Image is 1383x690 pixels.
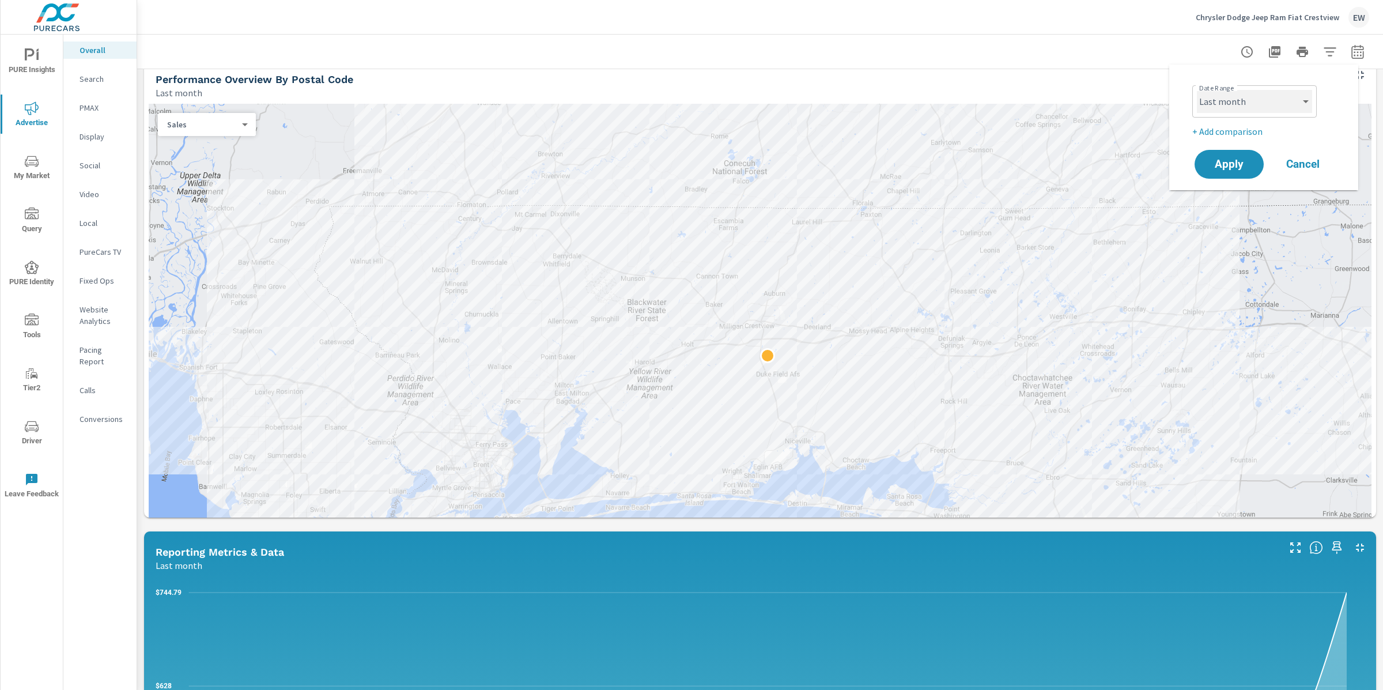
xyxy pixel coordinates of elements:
span: Tier2 [4,367,59,395]
span: Cancel [1280,159,1326,169]
div: Video [63,186,137,203]
button: Cancel [1268,150,1337,179]
h5: Performance Overview By Postal Code [156,73,353,85]
div: Fixed Ops [63,272,137,289]
p: Display [80,131,127,142]
div: Sales [158,119,247,130]
p: Last month [156,559,202,572]
p: PMAX [80,102,127,114]
div: PMAX [63,99,137,116]
div: PureCars TV [63,243,137,261]
p: Video [80,188,127,200]
div: Overall [63,42,137,59]
div: Social [63,157,137,174]
button: Make Fullscreen [1286,538,1305,557]
p: Sales [167,119,237,130]
span: Understand performance data overtime and see how metrics compare to each other. [1309,541,1323,555]
button: "Export Report to PDF" [1263,40,1286,63]
p: Calls [80,384,127,396]
div: Calls [63,382,137,399]
div: Search [63,70,137,88]
span: My Market [4,154,59,183]
button: Print Report [1291,40,1314,63]
span: Leave Feedback [4,473,59,501]
span: Tools [4,314,59,342]
p: Overall [80,44,127,56]
span: Advertise [4,101,59,130]
p: + Add comparison [1192,125,1340,138]
p: Local [80,217,127,229]
div: Pacing Report [63,341,137,370]
p: PureCars TV [80,246,127,258]
span: Query [4,208,59,236]
button: Minimize Widget [1351,66,1369,84]
span: Save this to your personalized report [1328,538,1346,557]
p: Social [80,160,127,171]
div: EW [1348,7,1369,28]
button: Apply [1195,150,1264,179]
p: Pacing Report [80,344,127,367]
span: PURE Insights [4,48,59,77]
p: Conversions [80,413,127,425]
div: nav menu [1,35,63,512]
p: Search [80,73,127,85]
div: Local [63,214,137,232]
button: Select Date Range [1346,40,1369,63]
div: Conversions [63,410,137,428]
span: PURE Identity [4,261,59,289]
div: Display [63,128,137,145]
h5: Reporting Metrics & Data [156,546,284,558]
span: Driver [4,420,59,448]
p: Last month [156,86,202,100]
p: Website Analytics [80,304,127,327]
p: Fixed Ops [80,275,127,286]
text: $744.79 [156,589,182,597]
p: Chrysler Dodge Jeep Ram Fiat Crestview [1196,12,1339,22]
span: Apply [1206,159,1252,169]
div: Website Analytics [63,301,137,330]
button: Minimize Widget [1351,538,1369,557]
text: $628 [156,682,172,690]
